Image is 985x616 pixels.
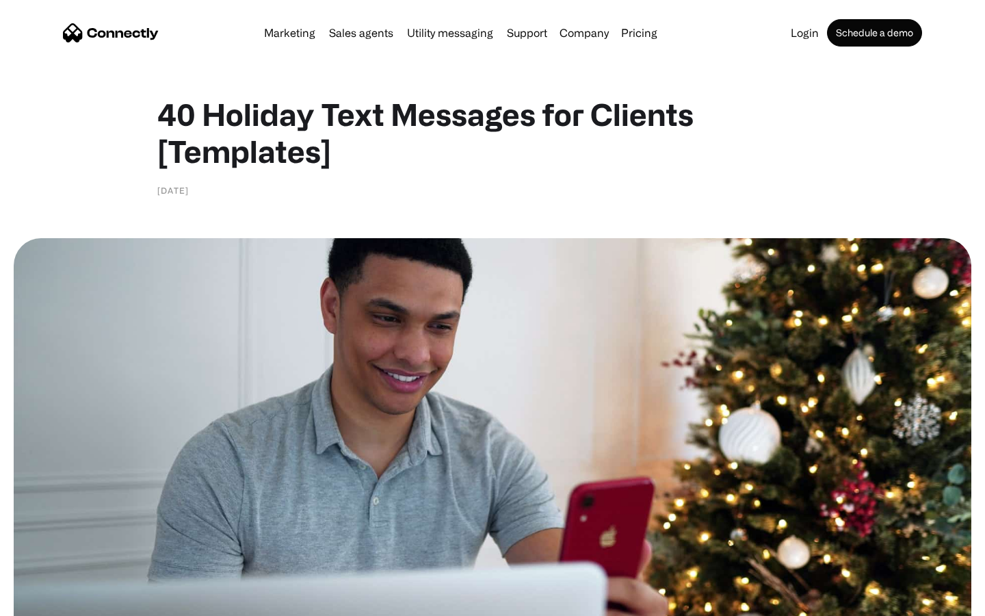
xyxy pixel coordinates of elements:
a: Utility messaging [402,27,499,38]
aside: Language selected: English [14,592,82,611]
ul: Language list [27,592,82,611]
a: Marketing [259,27,321,38]
div: [DATE] [157,183,189,197]
a: Login [785,27,824,38]
a: Sales agents [324,27,399,38]
div: Company [560,23,609,42]
a: Schedule a demo [827,19,922,47]
a: Support [501,27,553,38]
h1: 40 Holiday Text Messages for Clients [Templates] [157,96,828,170]
a: Pricing [616,27,663,38]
